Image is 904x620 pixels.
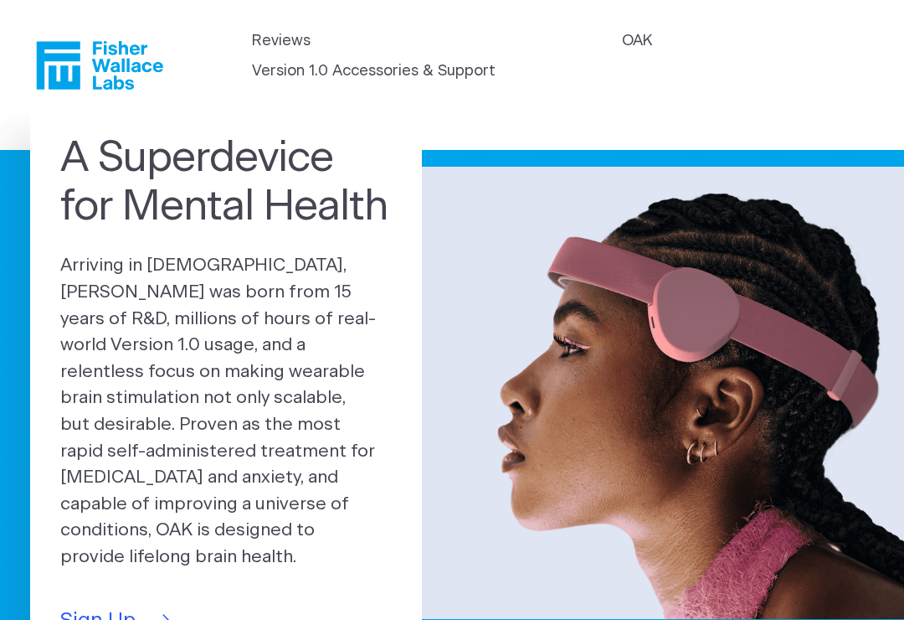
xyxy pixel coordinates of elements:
h1: A Superdevice for Mental Health [60,135,392,232]
a: OAK [622,30,652,53]
a: Reviews [252,30,311,53]
a: Version 1.0 Accessories & Support [252,60,496,83]
a: Fisher Wallace [36,41,163,90]
p: Arriving in [DEMOGRAPHIC_DATA], [PERSON_NAME] was born from 15 years of R&D, millions of hours of... [60,252,392,570]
